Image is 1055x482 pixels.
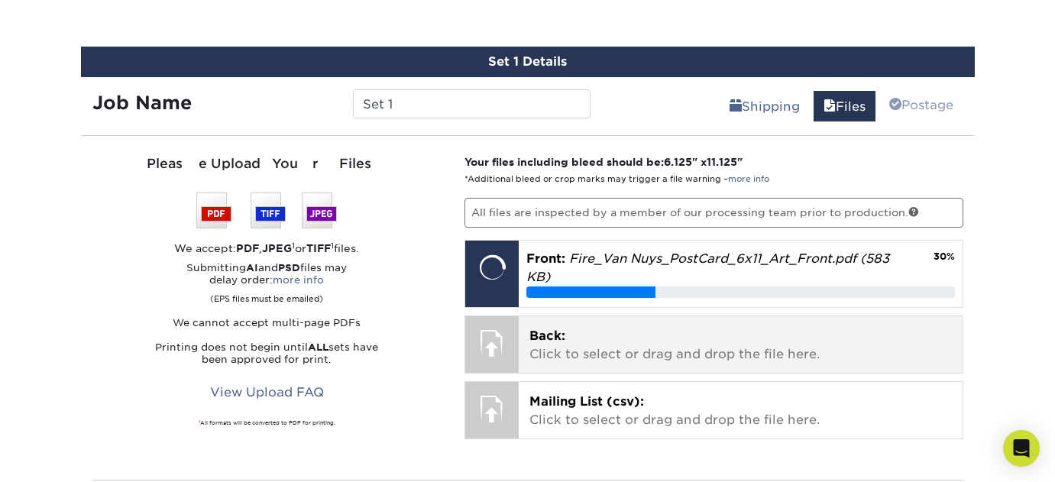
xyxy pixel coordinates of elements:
p: Printing does not begin until sets have been approved for print. [92,341,442,366]
strong: PDF [236,242,259,254]
strong: PSD [278,262,300,273]
span: shipping [730,99,742,114]
em: Fire_Van Nuys_PostCard_6x11_Art_Front.pdf (583 KB) [526,251,889,284]
div: All formats will be converted to PDF for printing. [92,419,442,427]
div: Please Upload Your Files [92,154,442,174]
a: Files [814,91,875,121]
span: 11.125 [707,156,737,168]
div: We accept: , or files. [92,241,442,256]
p: All files are inspected by a member of our processing team prior to production. [464,198,963,227]
p: Submitting and files may delay order: [92,262,442,305]
p: Click to select or drag and drop the file here. [529,393,952,429]
strong: ALL [308,341,328,353]
span: Front: [526,251,565,266]
div: Open Intercom Messenger [1003,430,1040,467]
a: View Upload FAQ [200,378,334,407]
a: Shipping [720,91,810,121]
p: We cannot accept multi-page PDFs [92,317,442,329]
strong: Your files including bleed should be: " x " [464,156,743,168]
input: Enter a job name [353,89,591,118]
strong: JPEG [262,242,292,254]
strong: TIFF [306,242,331,254]
a: more info [728,174,769,184]
span: Mailing List (csv): [529,394,644,409]
small: (EPS files must be emailed) [210,286,323,305]
span: 6.125 [664,156,692,168]
sup: 1 [331,241,334,250]
span: files [824,99,836,114]
a: Postage [879,89,963,120]
a: more info [273,274,324,286]
span: Back: [529,328,565,343]
img: We accept: PSD, TIFF, or JPEG (JPG) [196,192,337,228]
strong: AI [246,262,258,273]
p: Click to select or drag and drop the file here. [529,327,952,364]
strong: Job Name [92,92,192,114]
span: reviewing [889,98,901,112]
div: Set 1 Details [81,47,975,77]
sup: 1 [199,419,200,424]
small: *Additional bleed or crop marks may trigger a file warning – [464,174,769,184]
sup: 1 [292,241,295,250]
